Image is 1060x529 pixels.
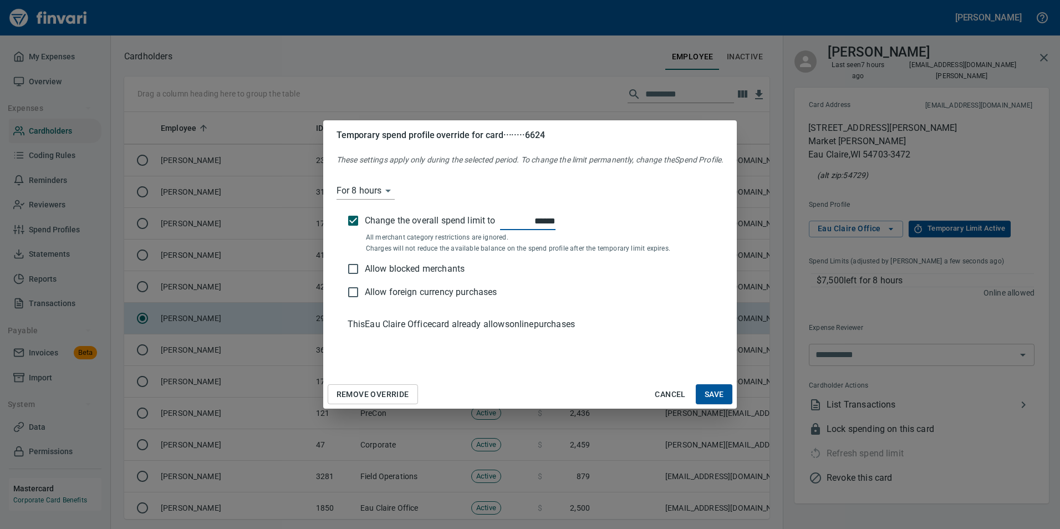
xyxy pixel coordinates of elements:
[705,388,724,401] span: Save
[366,243,700,255] p: Charges will not reduce the available balance on the spend profile after the temporary limit expi...
[337,182,395,200] div: For 8 hours
[365,286,497,299] p: Allow foreign currency purchases
[337,154,724,165] p: These settings apply only during the selected period. To change the limit permanently, change the...
[366,232,700,243] p: All merchant category restrictions are ignored.
[337,129,724,141] h5: Temporary spend profile override for card ········6624
[342,283,497,301] label: Transactions in foreign currency will be declined
[696,384,733,405] button: Save
[348,318,713,331] p: This Eau Claire Office card already allows online purchases
[365,262,465,276] p: Allow blocked merchants
[365,214,496,227] span: Change the overall spend limit to
[655,388,685,401] span: Cancel
[650,384,690,405] button: Cancel
[328,384,418,405] button: Remove Override
[337,388,409,401] span: Remove Override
